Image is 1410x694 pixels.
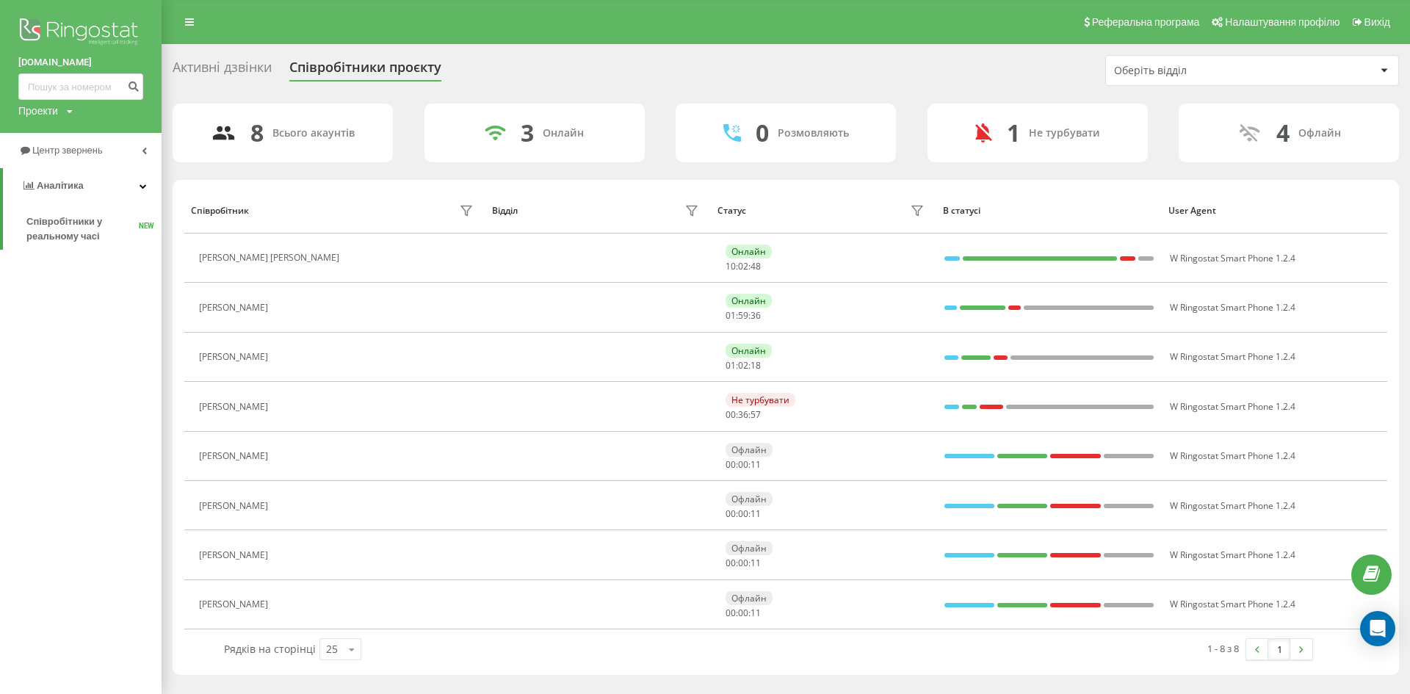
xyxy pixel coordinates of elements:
span: W Ringostat Smart Phone 1.2.4 [1170,400,1295,413]
span: 00 [738,458,748,471]
div: Не турбувати [726,393,795,407]
div: [PERSON_NAME] [199,303,272,313]
div: Офлайн [1298,127,1341,140]
div: Статус [717,206,746,216]
div: Онлайн [726,344,772,358]
div: 4 [1276,119,1290,147]
div: В статусі [943,206,1154,216]
span: Налаштування профілю [1225,16,1339,28]
span: 00 [726,458,736,471]
div: [PERSON_NAME] [199,402,272,412]
span: W Ringostat Smart Phone 1.2.4 [1170,598,1295,610]
span: Реферальна програма [1092,16,1200,28]
span: 11 [751,607,761,619]
div: Онлайн [726,294,772,308]
span: 11 [751,458,761,471]
div: Активні дзвінки [173,59,272,82]
span: W Ringostat Smart Phone 1.2.4 [1170,350,1295,363]
span: 00 [726,408,736,421]
div: [PERSON_NAME] [PERSON_NAME] [199,253,343,263]
span: Аналiтика [37,180,84,191]
div: : : [726,361,761,371]
span: 36 [751,309,761,322]
div: [PERSON_NAME] [199,599,272,610]
div: 1 [1007,119,1020,147]
div: Проекти [18,104,58,118]
div: Відділ [492,206,518,216]
span: 02 [738,260,748,272]
div: [PERSON_NAME] [199,451,272,461]
div: 25 [326,642,338,657]
span: 00 [726,507,736,520]
span: 59 [738,309,748,322]
span: 00 [726,607,736,619]
div: Не турбувати [1029,127,1100,140]
div: : : [726,410,761,420]
a: 1 [1268,639,1290,659]
span: Співробітники у реальному часі [26,214,139,244]
div: 0 [756,119,769,147]
input: Пошук за номером [18,73,143,100]
div: Всього акаунтів [272,127,355,140]
div: : : [726,460,761,470]
span: 18 [751,359,761,372]
div: : : [726,261,761,272]
div: [PERSON_NAME] [199,352,272,362]
div: 1 - 8 з 8 [1207,641,1239,656]
a: [DOMAIN_NAME] [18,55,143,70]
span: 00 [738,607,748,619]
div: Онлайн [543,127,584,140]
span: Центр звернень [32,145,103,156]
div: : : [726,558,761,568]
div: Розмовляють [778,127,849,140]
span: 01 [726,359,736,372]
a: Аналiтика [3,168,162,203]
img: Ringostat logo [18,15,143,51]
div: Офлайн [726,591,773,605]
span: 00 [726,557,736,569]
span: 36 [738,408,748,421]
span: 48 [751,260,761,272]
span: 00 [738,507,748,520]
div: Співробітники проєкту [289,59,441,82]
div: : : [726,509,761,519]
div: : : [726,608,761,618]
div: Оберіть відділ [1114,65,1290,77]
div: 8 [250,119,264,147]
div: Офлайн [726,541,773,555]
span: 01 [726,309,736,322]
div: Open Intercom Messenger [1360,611,1395,646]
div: 3 [521,119,534,147]
div: Онлайн [726,245,772,259]
div: Офлайн [726,492,773,506]
span: W Ringostat Smart Phone 1.2.4 [1170,449,1295,462]
div: [PERSON_NAME] [199,550,272,560]
span: 10 [726,260,736,272]
span: 02 [738,359,748,372]
span: W Ringostat Smart Phone 1.2.4 [1170,499,1295,512]
span: 00 [738,557,748,569]
span: 11 [751,557,761,569]
span: Рядків на сторінці [224,642,316,656]
span: 57 [751,408,761,421]
span: 11 [751,507,761,520]
span: Вихід [1364,16,1390,28]
span: W Ringostat Smart Phone 1.2.4 [1170,301,1295,314]
div: : : [726,311,761,321]
span: W Ringostat Smart Phone 1.2.4 [1170,252,1295,264]
a: Співробітники у реальному часіNEW [26,209,162,250]
div: [PERSON_NAME] [199,501,272,511]
span: W Ringostat Smart Phone 1.2.4 [1170,549,1295,561]
div: Офлайн [726,443,773,457]
div: User Agent [1168,206,1380,216]
div: Співробітник [191,206,249,216]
